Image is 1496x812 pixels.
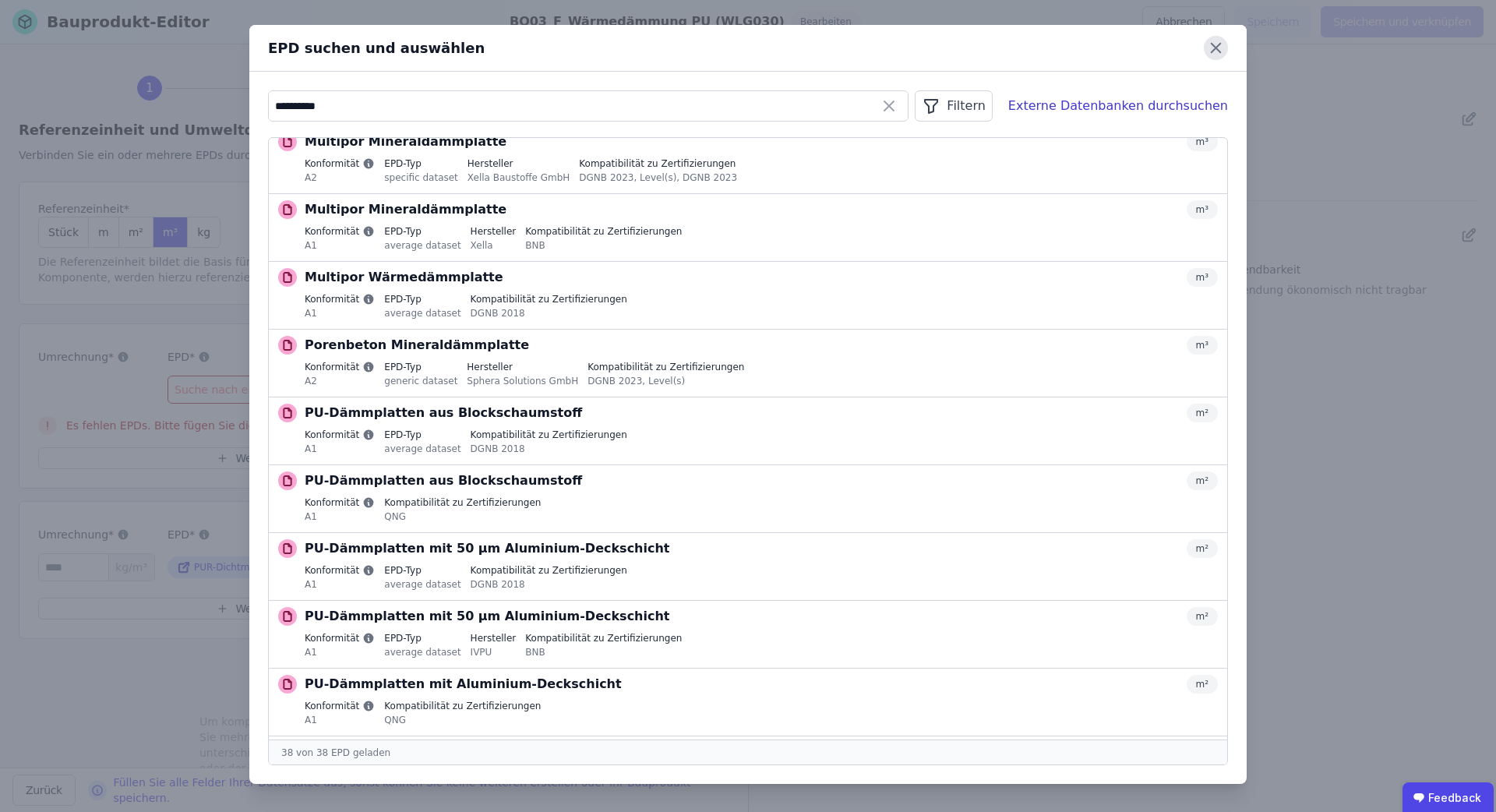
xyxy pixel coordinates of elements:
[384,157,458,170] label: EPD-Typ
[525,632,682,644] label: Kompatibilität zu Zertifizierungen
[384,712,541,726] div: QNG
[384,225,460,238] label: EPD-Typ
[305,268,503,287] p: Multipor Wärmedämmplatte
[384,361,457,373] label: EPD-Typ
[471,225,517,238] label: Hersteller
[305,170,375,184] div: A2
[268,37,1204,59] div: EPD suchen und auswählen
[305,200,506,219] p: Multipor Mineraldämmplatte
[305,644,375,658] div: A1
[471,644,517,658] div: IVPU
[305,700,375,712] label: Konformität
[305,336,529,355] p: Porenbeton Mineraldämmplatte
[305,632,375,644] label: Konformität
[384,564,460,577] label: EPD-Typ
[1187,404,1219,422] div: m²
[305,373,375,387] div: A2
[471,293,627,305] label: Kompatibilität zu Zertifizierungen
[471,577,627,591] div: DGNB 2018
[305,509,375,523] div: A1
[305,539,670,558] p: PU-Dämmplatten mit 50 µm Aluminium-Deckschicht
[305,496,375,509] label: Konformität
[579,157,737,170] label: Kompatibilität zu Zertifizierungen
[467,170,570,184] div: Xella Baustoffe GmbH
[384,238,460,252] div: average dataset
[525,644,682,658] div: BNB
[471,305,627,320] div: DGNB 2018
[471,429,627,441] label: Kompatibilität zu Zertifizierungen
[467,157,570,170] label: Hersteller
[1008,97,1228,115] div: Externe Datenbanken durchsuchen
[384,496,541,509] label: Kompatibilität zu Zertifizierungen
[269,740,1227,764] div: 38 von 38 EPD geladen
[305,564,375,577] label: Konformität
[1187,336,1219,355] div: m³
[471,238,517,252] div: Xella
[384,509,541,523] div: QNG
[587,361,744,373] label: Kompatibilität zu Zertifizierungen
[384,293,460,305] label: EPD-Typ
[525,225,682,238] label: Kompatibilität zu Zertifizierungen
[305,361,375,373] label: Konformität
[467,361,578,373] label: Hersteller
[305,712,375,726] div: A1
[305,293,375,305] label: Konformität
[587,373,744,387] div: DGNB 2023, Level(s)
[384,700,541,712] label: Kompatibilität zu Zertifizierungen
[467,373,578,387] div: Sphera Solutions GmbH
[1187,200,1219,219] div: m³
[525,238,682,252] div: BNB
[471,564,627,577] label: Kompatibilität zu Zertifizierungen
[384,632,460,644] label: EPD-Typ
[305,675,622,694] p: PU-Dämmplatten mit Aluminium-Deckschicht
[305,441,375,455] div: A1
[471,632,517,644] label: Hersteller
[384,429,460,441] label: EPD-Typ
[1187,675,1219,694] div: m²
[384,170,458,184] div: specific dataset
[305,429,375,441] label: Konformität
[915,90,992,122] button: Filtern
[305,157,375,170] label: Konformität
[305,607,670,626] p: PU-Dämmplatten mit 50 µm Aluminium-Deckschicht
[305,471,582,490] p: PU-Dämmplatten aus Blockschaumstoff
[471,441,627,455] div: DGNB 2018
[1187,132,1219,151] div: m³
[1187,539,1219,558] div: m²
[1187,268,1219,287] div: m³
[305,404,582,422] p: PU-Dämmplatten aus Blockschaumstoff
[579,170,737,184] div: DGNB 2023, Level(s), DGNB 2023
[1187,471,1219,490] div: m²
[1187,607,1219,626] div: m²
[305,305,375,320] div: A1
[384,305,460,320] div: average dataset
[384,373,457,387] div: generic dataset
[305,577,375,591] div: A1
[384,441,460,455] div: average dataset
[384,577,460,591] div: average dataset
[305,238,375,252] div: A1
[384,644,460,658] div: average dataset
[305,225,375,238] label: Konformität
[305,132,506,151] p: Multipor Mineraldämmplatte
